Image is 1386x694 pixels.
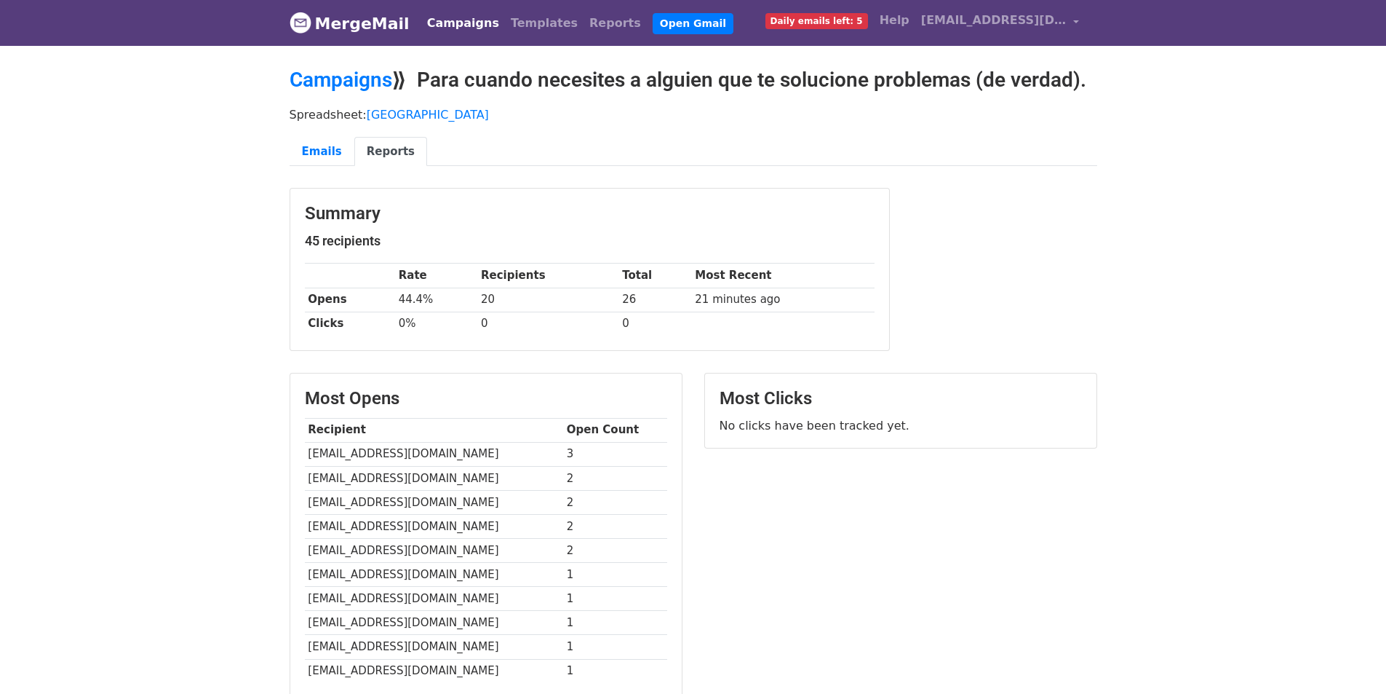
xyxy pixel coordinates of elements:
[505,9,584,38] a: Templates
[305,611,563,635] td: [EMAIL_ADDRESS][DOMAIN_NAME]
[305,388,667,409] h3: Most Opens
[618,288,691,312] td: 26
[305,233,875,249] h5: 45 recipients
[367,108,489,122] a: [GEOGRAPHIC_DATA]
[305,466,563,490] td: [EMAIL_ADDRESS][DOMAIN_NAME]
[765,13,868,29] span: Daily emails left: 5
[305,539,563,563] td: [EMAIL_ADDRESS][DOMAIN_NAME]
[305,514,563,538] td: [EMAIL_ADDRESS][DOMAIN_NAME]
[305,418,563,442] th: Recipient
[477,312,618,336] td: 0
[563,514,667,538] td: 2
[290,107,1097,122] p: Spreadsheet:
[563,563,667,587] td: 1
[354,137,427,167] a: Reports
[563,442,667,466] td: 3
[290,8,410,39] a: MergeMail
[584,9,647,38] a: Reports
[720,418,1082,433] p: No clicks have been tracked yet.
[760,6,874,35] a: Daily emails left: 5
[653,13,733,34] a: Open Gmail
[395,288,477,312] td: 44.4%
[692,264,875,288] th: Most Recent
[477,288,618,312] td: 20
[563,635,667,659] td: 1
[305,203,875,224] h3: Summary
[874,6,915,35] a: Help
[563,611,667,635] td: 1
[290,68,1097,92] h2: ⟫ Para cuando necesites a alguien que te solucione problemas (de verdad).
[305,587,563,611] td: [EMAIL_ADDRESS][DOMAIN_NAME]
[563,539,667,563] td: 2
[305,490,563,514] td: [EMAIL_ADDRESS][DOMAIN_NAME]
[421,9,505,38] a: Campaigns
[477,264,618,288] th: Recipients
[305,635,563,659] td: [EMAIL_ADDRESS][DOMAIN_NAME]
[618,264,691,288] th: Total
[563,466,667,490] td: 2
[921,12,1067,29] span: [EMAIL_ADDRESS][DOMAIN_NAME]
[618,312,691,336] td: 0
[395,264,477,288] th: Rate
[290,68,392,92] a: Campaigns
[395,312,477,336] td: 0%
[305,288,395,312] th: Opens
[563,659,667,683] td: 1
[563,418,667,442] th: Open Count
[915,6,1086,40] a: [EMAIL_ADDRESS][DOMAIN_NAME]
[305,442,563,466] td: [EMAIL_ADDRESS][DOMAIN_NAME]
[563,587,667,611] td: 1
[290,137,354,167] a: Emails
[305,563,563,587] td: [EMAIL_ADDRESS][DOMAIN_NAME]
[305,312,395,336] th: Clicks
[305,659,563,683] td: [EMAIL_ADDRESS][DOMAIN_NAME]
[720,388,1082,409] h3: Most Clicks
[692,288,875,312] td: 21 minutes ago
[290,12,311,33] img: MergeMail logo
[563,490,667,514] td: 2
